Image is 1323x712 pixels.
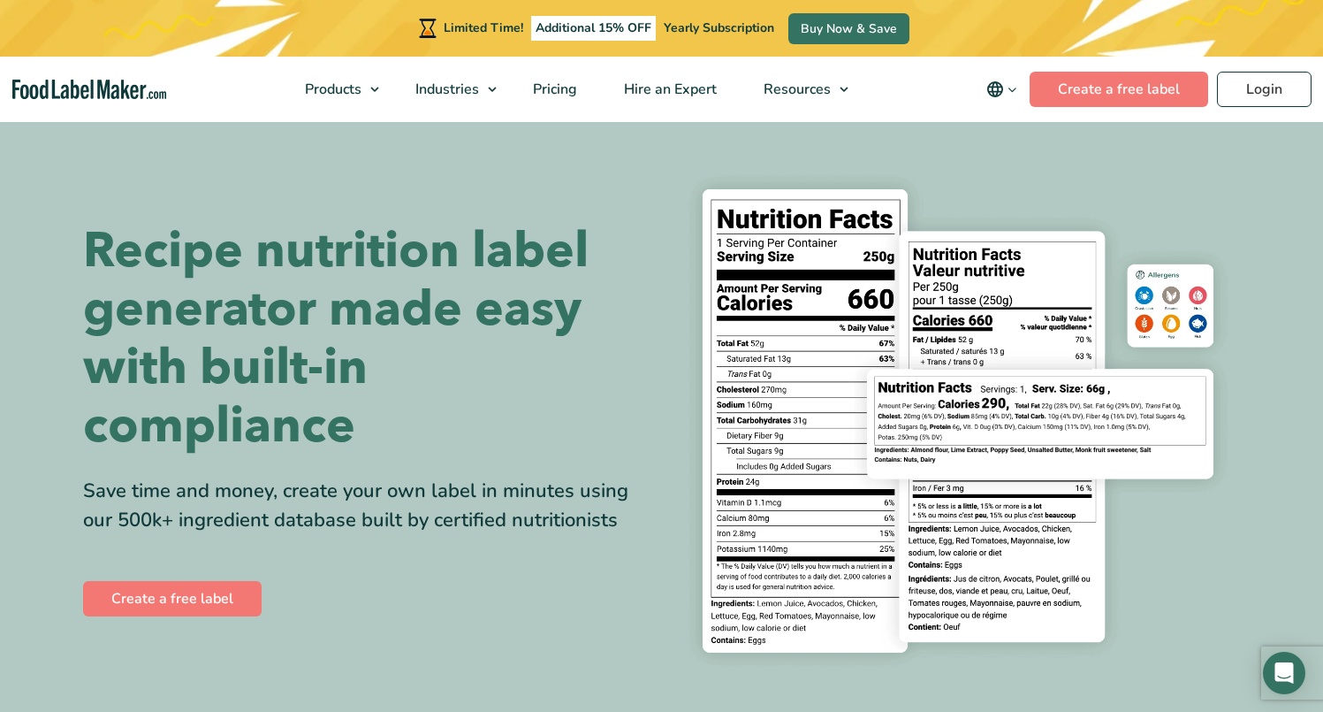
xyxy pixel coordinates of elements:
span: Industries [410,80,481,99]
div: Open Intercom Messenger [1263,652,1305,694]
a: Resources [741,57,857,122]
a: Login [1217,72,1312,107]
a: Products [282,57,388,122]
span: Products [300,80,363,99]
a: Create a free label [1030,72,1208,107]
a: Pricing [510,57,597,122]
span: Limited Time! [444,19,523,36]
span: Hire an Expert [619,80,719,99]
div: Save time and money, create your own label in minutes using our 500k+ ingredient database built b... [83,477,649,535]
h1: Recipe nutrition label generator made easy with built-in compliance [83,222,649,456]
a: Buy Now & Save [788,13,909,44]
span: Yearly Subscription [664,19,774,36]
a: Hire an Expert [601,57,736,122]
a: Industries [392,57,506,122]
span: Additional 15% OFF [531,16,656,41]
span: Resources [758,80,833,99]
span: Pricing [528,80,579,99]
a: Create a free label [83,581,262,616]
